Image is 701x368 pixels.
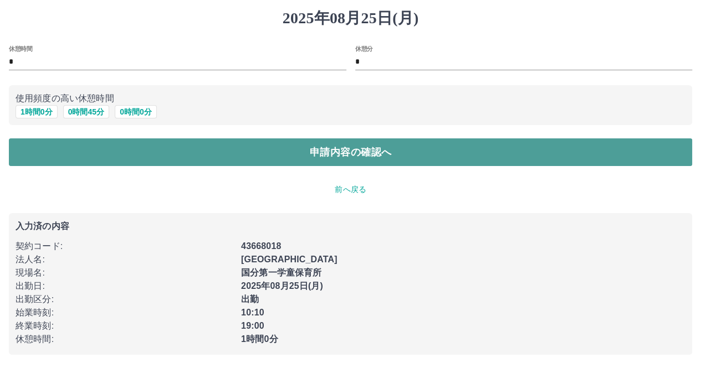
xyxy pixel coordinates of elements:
[241,334,278,344] b: 1時間0分
[16,266,234,279] p: 現場名 :
[9,9,692,28] h1: 2025年08月25日(月)
[16,222,685,231] p: 入力済の内容
[115,105,157,118] button: 0時間0分
[9,138,692,166] button: 申請内容の確認へ
[241,255,337,264] b: [GEOGRAPHIC_DATA]
[16,92,685,105] p: 使用頻度の高い休憩時間
[241,241,281,251] b: 43668018
[241,308,264,317] b: 10:10
[241,321,264,330] b: 19:00
[241,268,321,277] b: 国分第一学童保育所
[16,279,234,293] p: 出勤日 :
[16,105,58,118] button: 1時間0分
[16,306,234,319] p: 始業時刻 :
[16,293,234,306] p: 出勤区分 :
[9,44,32,53] label: 休憩時間
[355,44,373,53] label: 休憩分
[16,333,234,346] p: 休憩時間 :
[16,253,234,266] p: 法人名 :
[63,105,109,118] button: 0時間45分
[241,294,259,304] b: 出勤
[9,184,692,195] p: 前へ戻る
[241,281,323,291] b: 2025年08月25日(月)
[16,240,234,253] p: 契約コード :
[16,319,234,333] p: 終業時刻 :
